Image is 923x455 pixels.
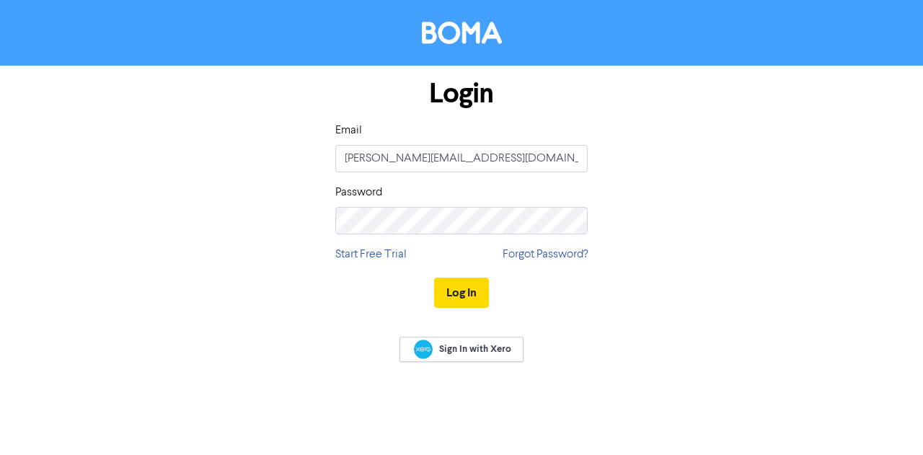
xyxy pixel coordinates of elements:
[414,340,433,359] img: Xero logo
[851,386,923,455] iframe: Chat Widget
[335,122,362,139] label: Email
[434,278,489,308] button: Log In
[439,343,511,355] span: Sign In with Xero
[399,337,524,362] a: Sign In with Xero
[503,246,588,263] a: Forgot Password?
[335,246,407,263] a: Start Free Trial
[335,184,382,201] label: Password
[335,77,588,110] h1: Login
[422,22,502,44] img: BOMA Logo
